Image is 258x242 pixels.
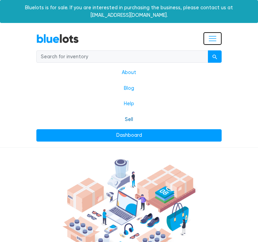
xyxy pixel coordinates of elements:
[36,96,222,112] a: Help
[36,50,208,63] input: Search for inventory
[36,81,222,96] a: Blog
[36,34,79,44] a: BlueLots
[203,32,222,45] button: Toggle navigation
[36,129,222,142] a: Dashboard
[36,65,222,81] a: About
[36,112,222,128] a: Sell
